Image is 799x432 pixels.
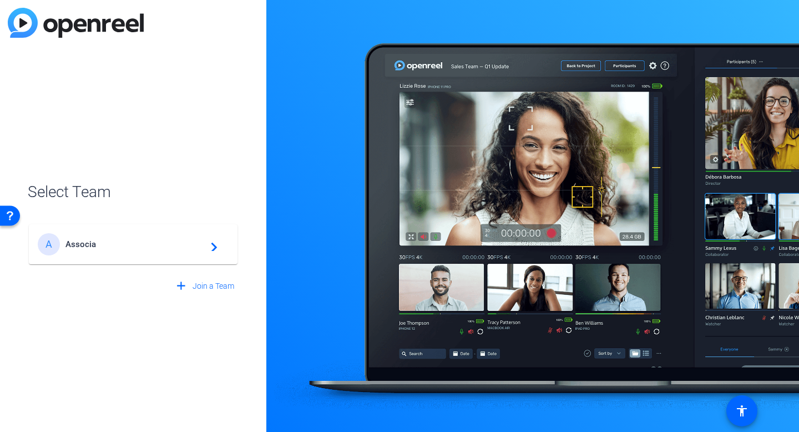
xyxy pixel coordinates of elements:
[38,233,60,255] div: A
[193,280,234,292] span: Join a Team
[28,180,239,204] span: Select Team
[170,277,239,297] button: Join a Team
[204,238,218,251] mat-icon: navigate_next
[174,279,188,293] mat-icon: add
[65,239,204,249] span: Associa
[735,404,749,418] mat-icon: accessibility
[8,8,144,38] img: blue-gradient.svg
